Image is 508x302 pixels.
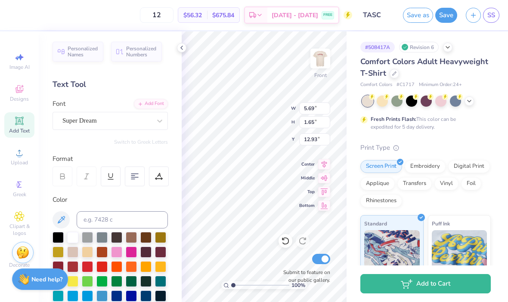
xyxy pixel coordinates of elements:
div: Embroidery [405,160,446,173]
span: Comfort Colors [360,81,392,89]
div: Screen Print [360,160,402,173]
div: Digital Print [448,160,490,173]
img: Standard [364,230,420,273]
span: Add Text [9,127,30,134]
input: e.g. 7428 c [77,211,168,228]
span: Personalized Numbers [126,46,157,58]
span: Image AI [9,64,30,71]
div: Format [53,154,169,164]
button: Add to Cart [360,274,491,293]
span: 100 % [291,281,305,289]
div: Front [314,71,327,79]
label: Font [53,99,65,109]
input: – – [140,7,173,23]
div: Add Font [134,99,168,109]
input: Untitled Design [356,6,399,24]
span: Minimum Order: 24 + [419,81,462,89]
span: Upload [11,159,28,166]
div: Print Type [360,143,491,153]
button: Save [435,8,457,23]
label: Submit to feature on our public gallery. [279,268,330,284]
span: Greek [13,191,26,198]
div: Text Tool [53,79,168,90]
span: $56.32 [183,11,202,20]
span: # C1717 [396,81,415,89]
span: Clipart & logos [4,223,34,237]
img: Front [312,50,329,67]
span: Decorate [9,262,30,268]
div: Applique [360,177,395,190]
span: Standard [364,219,387,228]
span: Puff Ink [432,219,450,228]
span: Center [299,161,315,167]
span: Middle [299,175,315,181]
strong: Fresh Prints Flash: [371,116,416,123]
div: Color [53,195,168,205]
span: Personalized Names [68,46,98,58]
span: FREE [323,12,332,18]
div: # 508417A [360,42,395,52]
button: Save as [403,8,433,23]
div: Foil [461,177,481,190]
span: SS [487,10,495,20]
button: Switch to Greek Letters [114,139,168,145]
div: Transfers [397,177,432,190]
div: Vinyl [434,177,458,190]
div: Revision 6 [399,42,439,52]
strong: Need help? [31,275,62,284]
a: SS [483,8,499,23]
img: Puff Ink [432,230,487,273]
div: This color can be expedited for 5 day delivery. [371,115,477,131]
span: Designs [10,96,29,102]
span: Comfort Colors Adult Heavyweight T-Shirt [360,56,488,78]
span: Bottom [299,203,315,209]
span: Top [299,189,315,195]
span: $675.84 [212,11,234,20]
span: [DATE] - [DATE] [272,11,318,20]
div: Rhinestones [360,194,402,207]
